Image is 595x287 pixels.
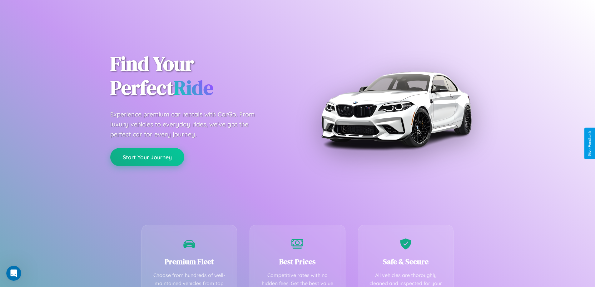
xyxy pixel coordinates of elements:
h3: Best Prices [259,256,336,267]
p: Experience premium car rentals with CarGo. From luxury vehicles to everyday rides, we've got the ... [110,109,266,139]
button: Start Your Journey [110,148,184,166]
h1: Find Your Perfect [110,52,288,100]
span: Ride [174,74,213,101]
img: Premium BMW car rental vehicle [318,31,474,187]
iframe: Intercom live chat [6,266,21,281]
h3: Premium Fleet [151,256,228,267]
div: Give Feedback [588,131,592,156]
h3: Safe & Secure [368,256,444,267]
